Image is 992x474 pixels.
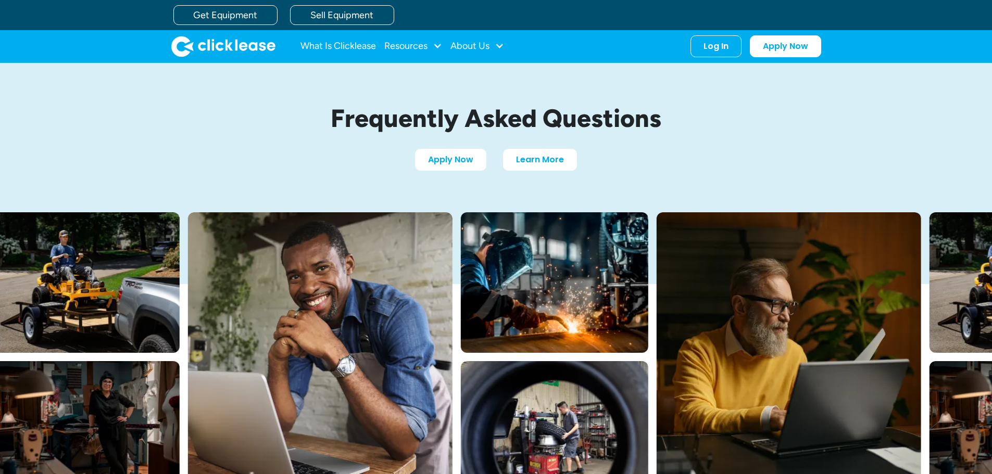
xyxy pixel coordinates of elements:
div: About Us [450,36,504,57]
div: Resources [384,36,442,57]
a: Apply Now [415,149,486,171]
a: What Is Clicklease [300,36,376,57]
div: Log In [704,41,729,52]
a: Sell Equipment [290,5,394,25]
h1: Frequently Asked Questions [252,105,741,132]
a: Learn More [503,149,577,171]
a: Get Equipment [173,5,278,25]
img: Clicklease logo [171,36,275,57]
a: home [171,36,275,57]
a: Apply Now [750,35,821,57]
img: A welder in a large mask working on a large pipe [461,212,648,353]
